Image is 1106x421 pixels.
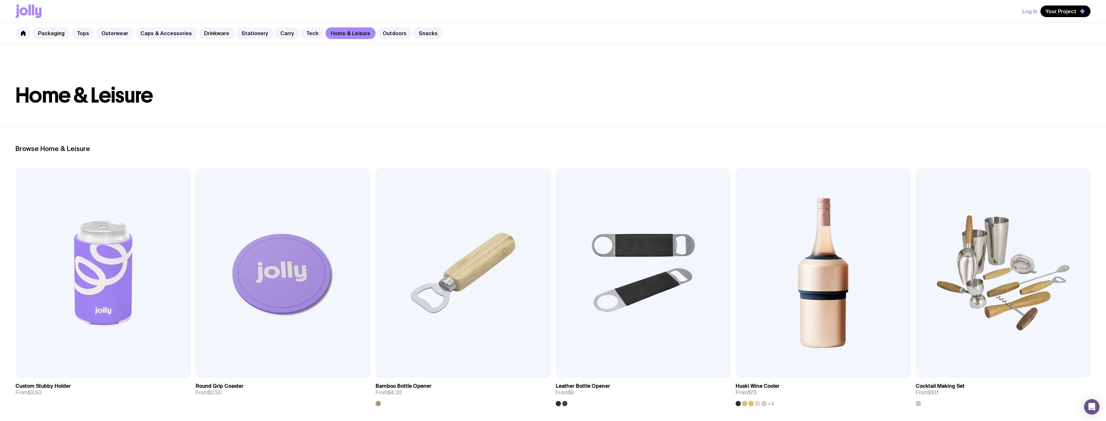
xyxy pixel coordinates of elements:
a: Stationery [236,27,273,39]
h3: Custom Stubby Holder [16,383,71,389]
a: Snacks [414,27,443,39]
span: From [196,389,222,396]
a: Tops [72,27,94,39]
a: Outdoors [377,27,412,39]
a: Home & Leisure [326,27,376,39]
span: +2 [768,401,774,406]
h2: Browse Home & Leisure [16,145,1090,153]
span: $9 [568,389,574,396]
h3: Leather Bottle Opener [556,383,610,389]
a: Bamboo Bottle OpenerFrom$4.20 [376,378,551,406]
h3: Bamboo Bottle Opener [376,383,431,389]
span: Your Project [1046,8,1076,15]
button: Log In [1022,5,1037,17]
button: Your Project [1040,5,1090,17]
h3: Round Grip Coaster [196,383,243,389]
span: From [16,389,42,396]
a: Cocktail Making SetFrom$101 [916,378,1091,406]
a: Round Grip CoasterFrom$2.50 [196,378,371,401]
span: $2.50 [208,389,222,396]
span: From [916,389,938,396]
h3: Cocktail Making Set [916,383,965,389]
a: Huski Wine CoolerFrom$73+2 [736,378,911,406]
span: $4.20 [388,389,402,396]
span: $3.50 [28,389,42,396]
span: From [376,389,402,396]
a: Drinkware [199,27,234,39]
span: $101 [928,389,938,396]
a: Custom Stubby HolderFrom$3.50 [16,378,191,401]
a: Tech [301,27,324,39]
div: Open Intercom Messenger [1084,399,1100,415]
h3: Huski Wine Cooler [736,383,780,389]
a: Carry [275,27,299,39]
a: Packaging [33,27,70,39]
span: From [736,389,756,396]
a: Leather Bottle OpenerFrom$9 [556,378,731,406]
a: Caps & Accessories [135,27,197,39]
h1: Home & Leisure [16,85,1090,106]
span: $73 [748,389,756,396]
a: Outerwear [96,27,133,39]
span: From [556,389,574,396]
